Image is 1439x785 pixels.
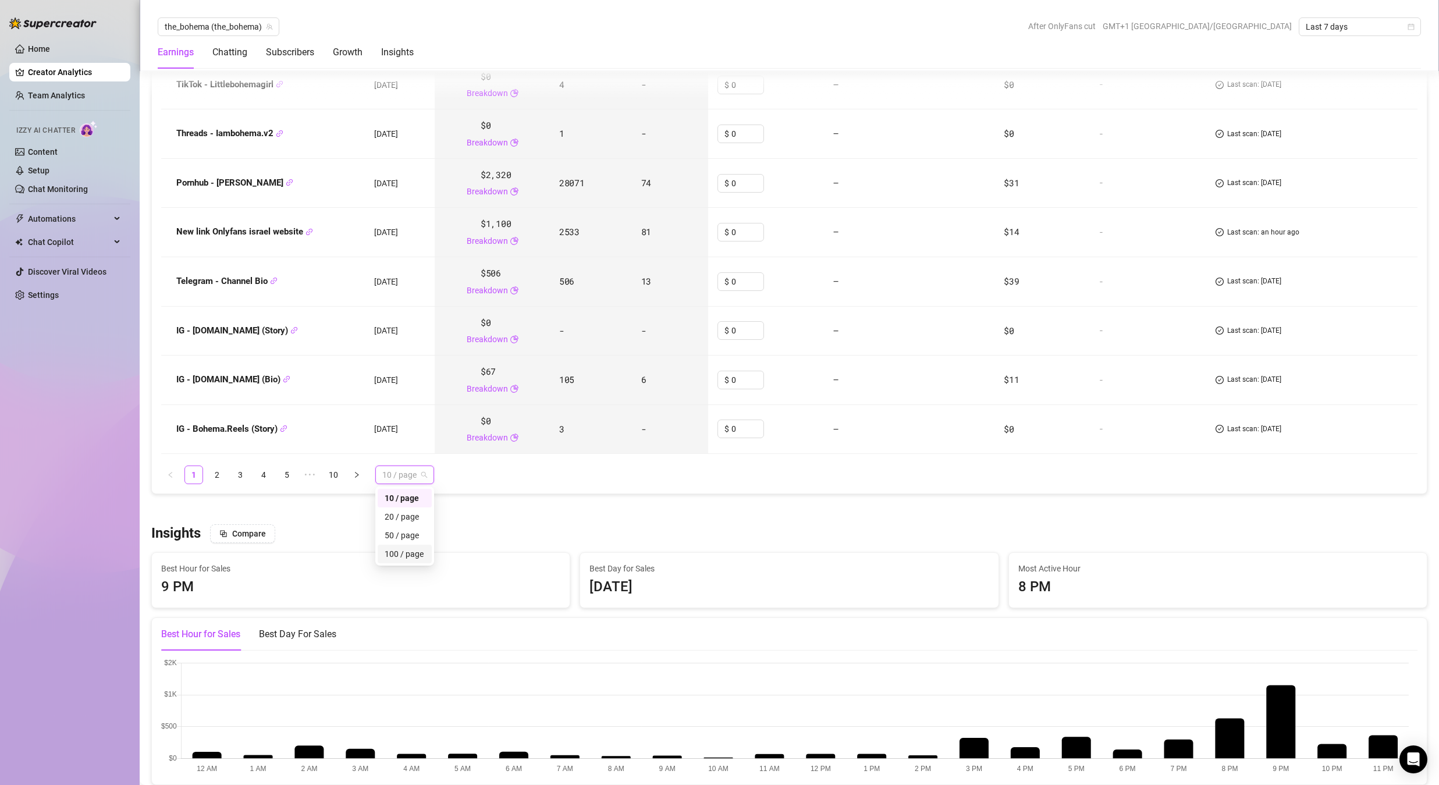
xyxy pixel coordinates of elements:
[151,524,201,543] h3: Insights
[467,235,508,247] a: Breakdown
[378,526,432,545] div: 50 / page
[1306,18,1414,35] span: Last 7 days
[1216,177,1224,189] span: check-circle
[510,235,518,247] span: pie-chart
[467,333,508,346] a: Breakdown
[270,277,278,286] button: Copy Link
[1408,23,1415,30] span: calendar
[1227,325,1281,336] span: Last scan: [DATE]
[385,548,425,560] div: 100 / page
[374,80,398,90] span: [DATE]
[1099,276,1152,287] div: -
[374,375,398,385] span: [DATE]
[176,276,278,286] strong: Telegram - Channel Bio
[1216,325,1224,336] span: check-circle
[481,316,491,330] span: $0
[176,424,287,434] strong: IG - Bohema.Reels (Story)
[481,414,491,428] span: $0
[259,627,336,641] div: Best Day For Sales
[381,45,414,59] div: Insights
[231,466,250,484] li: 3
[219,530,228,538] span: block
[833,226,838,237] span: —
[347,466,366,484] li: Next Page
[467,431,508,444] a: Breakdown
[301,466,319,484] li: Next 5 Pages
[161,466,180,484] button: left
[641,275,651,287] span: 13
[731,125,763,143] input: Enter cost
[305,228,313,236] button: Copy Link
[559,374,574,385] span: 105
[28,91,85,100] a: Team Analytics
[374,277,398,286] span: [DATE]
[559,423,564,435] span: 3
[731,223,763,241] input: Enter cost
[266,45,314,59] div: Subscribers
[1399,745,1427,773] div: Open Intercom Messenger
[467,185,508,198] a: Breakdown
[378,507,432,526] div: 20 / page
[510,136,518,149] span: pie-chart
[283,375,290,383] span: link
[641,374,646,385] span: 6
[481,168,511,182] span: $2,320
[1216,374,1224,385] span: check-circle
[1099,227,1152,237] div: -
[641,325,646,336] span: -
[278,466,296,484] a: 5
[305,228,313,236] span: link
[290,326,298,334] span: link
[481,70,491,84] span: $0
[481,365,496,379] span: $67
[161,576,560,598] div: 9 PM
[80,120,98,137] img: AI Chatter
[1216,424,1224,435] span: check-circle
[833,325,838,336] span: —
[1227,276,1281,287] span: Last scan: [DATE]
[641,127,646,139] span: -
[283,375,290,384] button: Copy Link
[232,466,249,484] a: 3
[347,466,366,484] button: right
[167,471,174,478] span: left
[833,177,838,189] span: —
[324,466,343,484] li: 10
[232,529,266,538] span: Compare
[28,147,58,157] a: Content
[559,325,564,336] span: -
[1099,129,1152,139] div: -
[559,275,574,287] span: 506
[467,87,508,100] a: Breakdown
[290,326,298,335] button: Copy Link
[176,79,283,90] strong: TikTok - Littlebohemagirl
[589,562,989,575] span: Best Day for Sales
[481,217,511,231] span: $1,100
[1227,79,1281,90] span: Last scan: [DATE]
[1004,275,1019,287] span: $39
[161,466,180,484] li: Previous Page
[385,510,425,523] div: 20 / page
[1099,79,1152,90] div: -
[641,226,651,237] span: 81
[1216,129,1224,140] span: check-circle
[325,466,342,484] a: 10
[510,87,518,100] span: pie-chart
[559,79,564,90] span: 4
[374,228,398,237] span: [DATE]
[280,425,287,432] span: link
[1004,79,1014,90] span: $0
[1216,79,1224,90] span: check-circle
[176,128,283,138] strong: Threads - Iambohema.v2
[1018,576,1417,598] div: 8 PM
[559,226,580,237] span: 2533
[280,425,287,434] button: Copy Link
[165,18,272,35] span: the_bohema (the_bohema)
[276,80,283,89] button: Copy Link
[385,492,425,505] div: 10 / page
[1227,374,1281,385] span: Last scan: [DATE]
[333,45,363,59] div: Growth
[286,179,293,186] span: link
[161,627,240,641] div: Best Hour for Sales
[374,129,398,138] span: [DATE]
